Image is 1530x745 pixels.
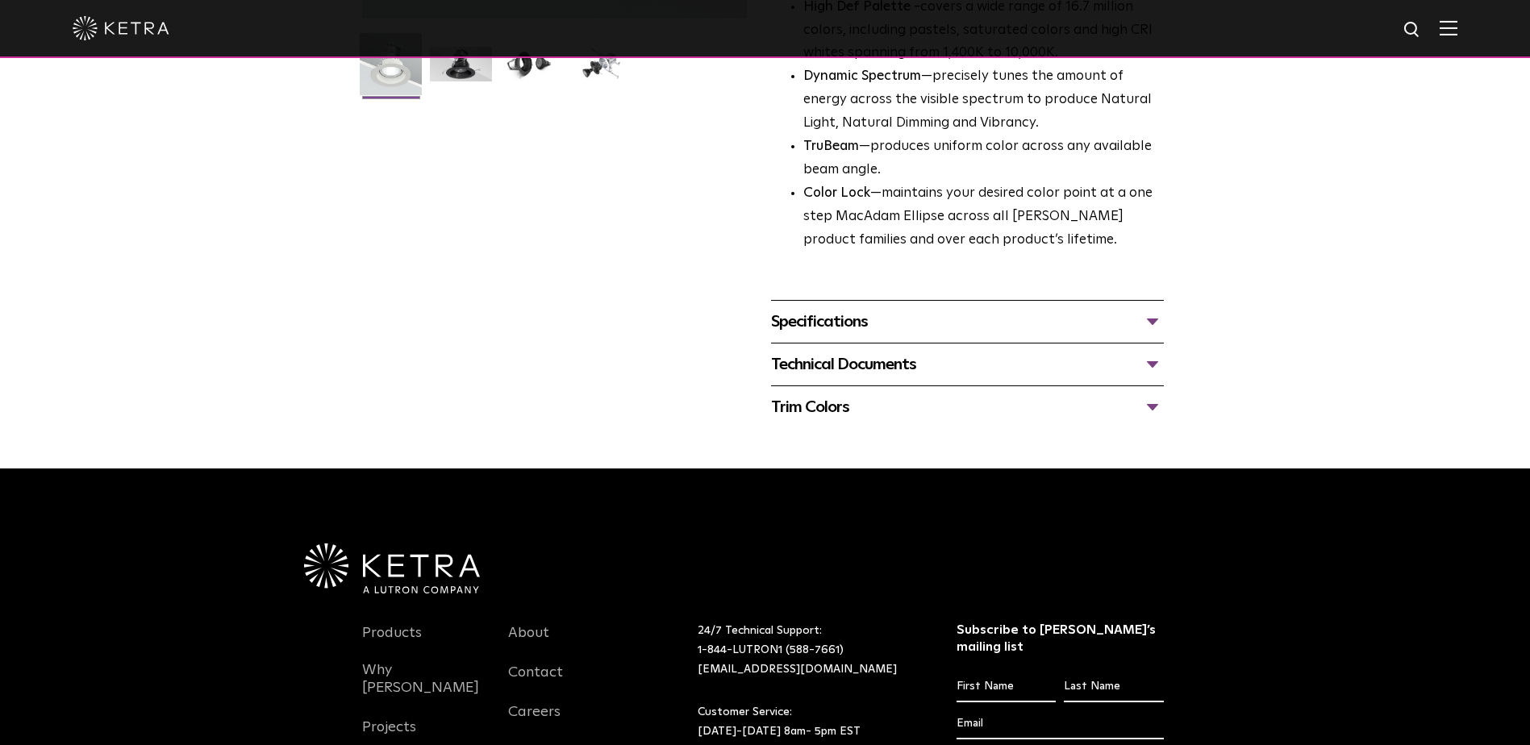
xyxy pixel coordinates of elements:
[957,709,1164,739] input: Email
[698,664,897,675] a: [EMAIL_ADDRESS][DOMAIN_NAME]
[362,661,485,716] a: Why [PERSON_NAME]
[73,16,169,40] img: ketra-logo-2019-white
[304,543,480,593] img: Ketra-aLutronCo_White_RGB
[803,182,1164,252] li: —maintains your desired color point at a one step MacAdam Ellipse across all [PERSON_NAME] produc...
[1440,20,1457,35] img: Hamburger%20Nav.svg
[771,309,1164,335] div: Specifications
[957,672,1056,702] input: First Name
[803,186,870,200] strong: Color Lock
[508,624,549,661] a: About
[570,47,632,94] img: S30 Halo Downlight_Exploded_Black
[1403,20,1423,40] img: search icon
[771,352,1164,377] div: Technical Documents
[362,624,422,661] a: Products
[698,622,916,679] p: 24/7 Technical Support:
[957,622,1164,656] h3: Subscribe to [PERSON_NAME]’s mailing list
[803,135,1164,182] li: —produces uniform color across any available beam angle.
[803,65,1164,135] li: —precisely tunes the amount of energy across the visible spectrum to produce Natural Light, Natur...
[360,33,422,107] img: S30-DownlightTrim-2021-Web-Square
[430,47,492,94] img: S30 Halo Downlight_Hero_Black_Gradient
[803,69,921,83] strong: Dynamic Spectrum
[698,644,844,656] a: 1-844-LUTRON1 (588-7661)
[500,47,562,94] img: S30 Halo Downlight_Table Top_Black
[508,664,563,701] a: Contact
[1064,672,1163,702] input: Last Name
[508,703,561,740] a: Careers
[803,139,859,153] strong: TruBeam
[771,394,1164,420] div: Trim Colors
